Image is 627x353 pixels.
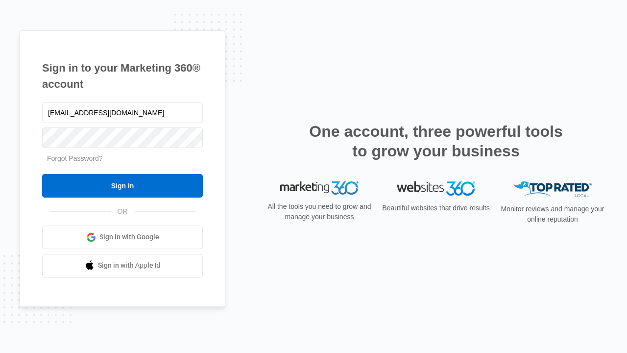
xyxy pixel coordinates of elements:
[280,181,359,195] img: Marketing 360
[381,202,491,213] p: Beautiful websites that drive results
[42,60,203,92] h1: Sign in to your Marketing 360® account
[98,260,161,271] span: Sign in with Apple Id
[498,204,607,225] p: Monitor reviews and manage your online reputation
[306,122,566,161] h2: One account, three powerful tools to grow your business
[42,254,203,277] a: Sign in with Apple Id
[111,206,135,217] span: OR
[42,102,203,123] input: Email
[42,226,203,249] a: Sign in with Google
[265,202,374,222] p: All the tools you need to grow and manage your business
[42,174,203,198] input: Sign In
[397,181,475,196] img: Websites 360
[47,154,103,162] a: Forgot Password?
[513,181,592,198] img: Top Rated Local
[99,232,159,242] span: Sign in with Google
